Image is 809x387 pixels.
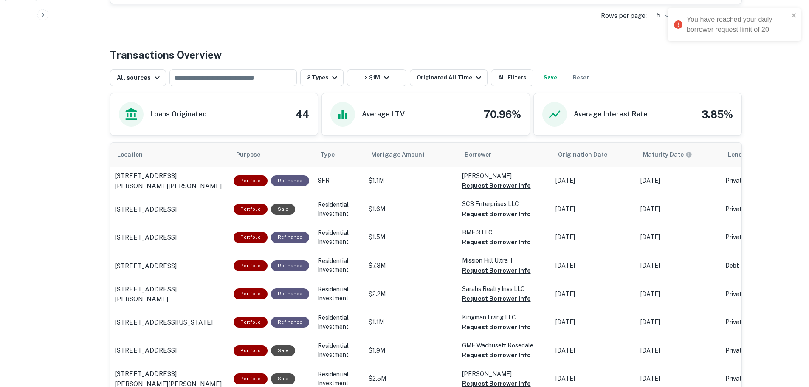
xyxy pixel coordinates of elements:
p: Rows per page: [601,11,647,21]
span: Maturity dates displayed may be estimated. Please contact the lender for the most accurate maturi... [643,150,703,159]
p: $1.1M [369,318,454,327]
button: Request Borrower Info [462,209,531,219]
div: This loan purpose was for refinancing [271,288,309,299]
p: $7.3M [369,261,454,270]
a: [STREET_ADDRESS][US_STATE] [115,317,225,328]
p: Private Money [725,346,793,355]
p: [DATE] [640,176,717,185]
span: Mortgage Amount [371,150,436,160]
p: [PERSON_NAME] [462,171,547,181]
th: Mortgage Amount [364,143,458,167]
p: Private Money [725,233,793,242]
div: This loan purpose was for refinancing [271,232,309,243]
button: All Filters [491,69,533,86]
p: [DATE] [640,233,717,242]
p: Mission Hill Ultra T [462,256,547,265]
div: This loan purpose was for refinancing [271,175,309,186]
button: 2 Types [300,69,344,86]
th: Maturity dates displayed may be estimated. Please contact the lender for the most accurate maturi... [636,143,721,167]
a: [STREET_ADDRESS] [115,261,225,271]
a: [STREET_ADDRESS] [115,232,225,243]
p: [DATE] [640,261,717,270]
button: Reset [567,69,595,86]
th: Origination Date [551,143,636,167]
h4: 44 [296,107,309,122]
button: Save your search to get updates of matches that match your search criteria. [537,69,564,86]
button: close [791,12,797,20]
a: [STREET_ADDRESS][PERSON_NAME][PERSON_NAME] [115,171,225,191]
th: Purpose [229,143,313,167]
div: This loan purpose was for refinancing [271,260,309,271]
button: Request Borrower Info [462,294,531,304]
p: $1.6M [369,205,454,214]
p: SCS Enterprises LLC [462,199,547,209]
button: Request Borrower Info [462,181,531,191]
p: [STREET_ADDRESS] [115,204,177,215]
p: BMF 3 LLC [462,228,547,237]
p: $1.9M [369,346,454,355]
p: Private Money [725,318,793,327]
p: [DATE] [640,346,717,355]
div: Sale [271,345,295,356]
button: Request Borrower Info [462,322,531,332]
button: Originated All Time [410,69,488,86]
button: > $1M [347,69,406,86]
button: Request Borrower Info [462,237,531,247]
p: $1.5M [369,233,454,242]
p: $2.2M [369,290,454,299]
div: This is a portfolio loan with 2 properties [234,345,268,356]
a: [STREET_ADDRESS] [115,345,225,356]
p: [DATE] [640,205,717,214]
div: Sale [271,373,295,384]
p: Private Money [725,290,793,299]
button: All sources [110,69,166,86]
p: [STREET_ADDRESS] [115,261,177,271]
a: [STREET_ADDRESS] [115,204,225,215]
h6: Loans Originated [150,109,207,119]
p: [STREET_ADDRESS] [115,345,177,356]
th: Borrower [458,143,551,167]
span: Origination Date [558,150,618,160]
span: Purpose [236,150,271,160]
p: [DATE] [555,205,632,214]
div: Maturity dates displayed may be estimated. Please contact the lender for the most accurate maturi... [643,150,692,159]
div: This is a portfolio loan with 4 properties [234,260,268,271]
p: $2.5M [369,374,454,383]
a: [STREET_ADDRESS][PERSON_NAME] [115,284,225,304]
p: Private Money [725,205,793,214]
th: Location [110,143,229,167]
p: [DATE] [555,318,632,327]
p: [DATE] [640,318,717,327]
span: Type [320,150,346,160]
button: Request Borrower Info [462,350,531,360]
div: This loan purpose was for refinancing [271,317,309,328]
p: Residential Investment [318,342,360,359]
div: This is a portfolio loan with 4 properties [234,288,268,299]
div: Sale [271,204,295,215]
h6: Average LTV [362,109,405,119]
h4: Transactions Overview [110,47,222,62]
p: Residential Investment [318,257,360,274]
th: Lender Type [721,143,798,167]
p: Kingman Living LLC [462,313,547,322]
p: $1.1M [369,176,454,185]
p: [DATE] [555,290,632,299]
h4: 3.85% [702,107,733,122]
div: 5 [650,9,671,22]
p: [DATE] [555,374,632,383]
div: You have reached your daily borrower request limit of 20. [687,14,789,35]
p: [DATE] [555,176,632,185]
p: [DATE] [555,233,632,242]
p: [DATE] [640,374,717,383]
p: [DATE] [555,261,632,270]
div: This is a portfolio loan with 2 properties [234,204,268,215]
h4: 70.96% [484,107,521,122]
p: [STREET_ADDRESS][US_STATE] [115,317,213,328]
button: Request Borrower Info [462,266,531,276]
iframe: Chat Widget [767,292,809,333]
p: [DATE] [640,290,717,299]
p: [STREET_ADDRESS] [115,232,177,243]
